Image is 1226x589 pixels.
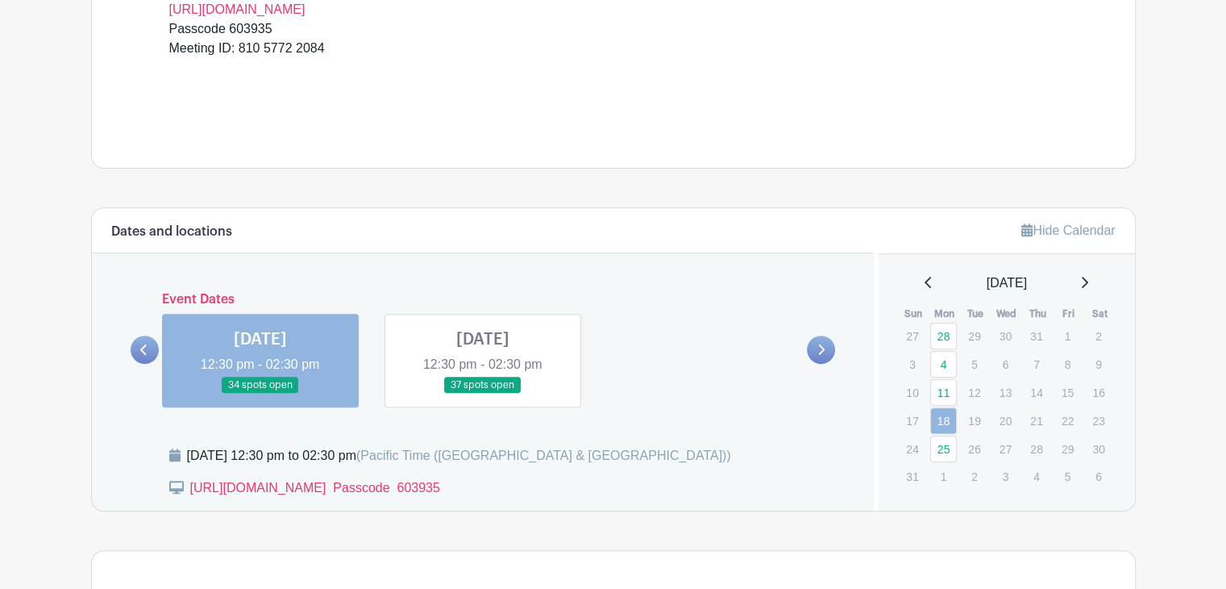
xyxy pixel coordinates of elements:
[899,464,925,489] p: 31
[1085,437,1112,462] p: 30
[1085,464,1112,489] p: 6
[899,352,925,377] p: 3
[992,324,1019,349] p: 30
[930,464,957,489] p: 1
[929,306,961,322] th: Mon
[1054,408,1081,433] p: 22
[992,437,1019,462] p: 27
[1054,352,1081,377] p: 8
[1085,408,1112,433] p: 23
[1023,408,1049,433] p: 21
[899,437,925,462] p: 24
[1085,380,1112,405] p: 16
[961,380,987,405] p: 12
[930,351,957,378] a: 4
[1054,306,1085,322] th: Fri
[1023,380,1049,405] p: 14
[169,2,305,16] a: [URL][DOMAIN_NAME]
[930,379,957,406] a: 11
[992,380,1019,405] p: 13
[961,464,987,489] p: 2
[1054,380,1081,405] p: 15
[899,324,925,349] p: 27
[992,408,1019,433] p: 20
[1021,223,1115,237] a: Hide Calendar
[1022,306,1054,322] th: Thu
[1023,437,1049,462] p: 28
[1023,324,1049,349] p: 31
[1054,437,1081,462] p: 29
[1023,464,1049,489] p: 4
[1023,352,1049,377] p: 7
[930,436,957,462] a: 25
[1085,352,1112,377] p: 9
[992,352,1019,377] p: 6
[1084,306,1116,322] th: Sat
[930,407,957,434] a: 18
[961,408,987,433] p: 19
[1054,324,1081,349] p: 1
[356,449,731,462] span: (Pacific Time ([GEOGRAPHIC_DATA] & [GEOGRAPHIC_DATA]))
[961,324,987,349] p: 29
[190,481,440,495] a: [URL][DOMAIN_NAME] Passcode 603935
[961,437,987,462] p: 26
[898,306,929,322] th: Sun
[961,352,987,377] p: 5
[987,274,1027,293] span: [DATE]
[159,292,808,307] h6: Event Dates
[930,323,957,349] a: 28
[1085,324,1112,349] p: 2
[960,306,991,322] th: Tue
[899,408,925,433] p: 17
[187,446,731,466] div: [DATE] 12:30 pm to 02:30 pm
[111,224,232,240] h6: Dates and locations
[169,39,1058,77] div: Meeting ID: 810 5772 2084
[1054,464,1081,489] p: 5
[899,380,925,405] p: 10
[992,464,1019,489] p: 3
[991,306,1023,322] th: Wed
